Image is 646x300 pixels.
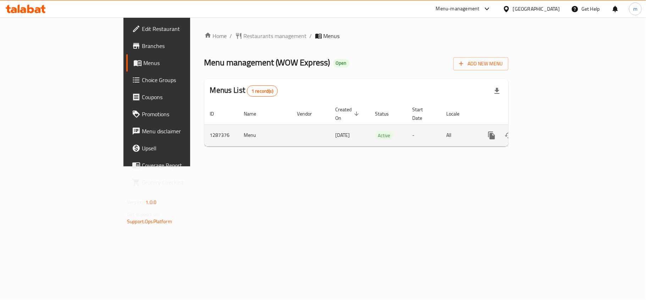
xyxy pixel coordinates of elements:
[142,144,226,152] span: Upsell
[441,124,477,146] td: All
[127,198,144,207] span: Version:
[126,123,231,140] a: Menu disclaimer
[333,60,349,66] span: Open
[142,93,226,101] span: Coupons
[407,124,441,146] td: -
[235,32,307,40] a: Restaurants management
[447,109,469,118] span: Locale
[126,157,231,174] a: Coverage Report
[375,109,398,118] span: Status
[244,32,307,40] span: Restaurants management
[142,110,226,118] span: Promotions
[477,103,557,125] th: Actions
[142,178,226,187] span: Grocery Checklist
[142,25,226,33] span: Edit Restaurant
[126,174,231,191] a: Grocery Checklist
[210,109,223,118] span: ID
[633,5,637,13] span: m
[336,130,350,140] span: [DATE]
[204,54,330,70] span: Menu management ( WOW Express )
[244,109,266,118] span: Name
[310,32,312,40] li: /
[127,217,172,226] a: Support.OpsPlatform
[324,32,340,40] span: Menus
[126,140,231,157] a: Upsell
[126,89,231,106] a: Coupons
[459,59,503,68] span: Add New Menu
[238,124,292,146] td: Menu
[500,127,517,144] button: Change Status
[204,32,508,40] nav: breadcrumb
[126,54,231,71] a: Menus
[126,71,231,89] a: Choice Groups
[126,106,231,123] a: Promotions
[297,109,321,118] span: Vendor
[145,198,156,207] span: 1.0.0
[127,210,160,219] span: Get support on:
[483,127,500,144] button: more
[210,85,278,97] h2: Menus List
[142,42,226,50] span: Branches
[142,161,226,170] span: Coverage Report
[436,5,480,13] div: Menu-management
[247,88,277,95] span: 1 record(s)
[143,59,226,67] span: Menus
[375,132,393,140] span: Active
[513,5,560,13] div: [GEOGRAPHIC_DATA]
[142,127,226,135] span: Menu disclaimer
[488,82,506,100] div: Export file
[126,37,231,54] a: Branches
[413,105,432,122] span: Start Date
[333,59,349,68] div: Open
[247,85,278,97] div: Total records count
[336,105,361,122] span: Created On
[142,76,226,84] span: Choice Groups
[126,20,231,37] a: Edit Restaurant
[204,103,557,146] table: enhanced table
[453,57,508,70] button: Add New Menu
